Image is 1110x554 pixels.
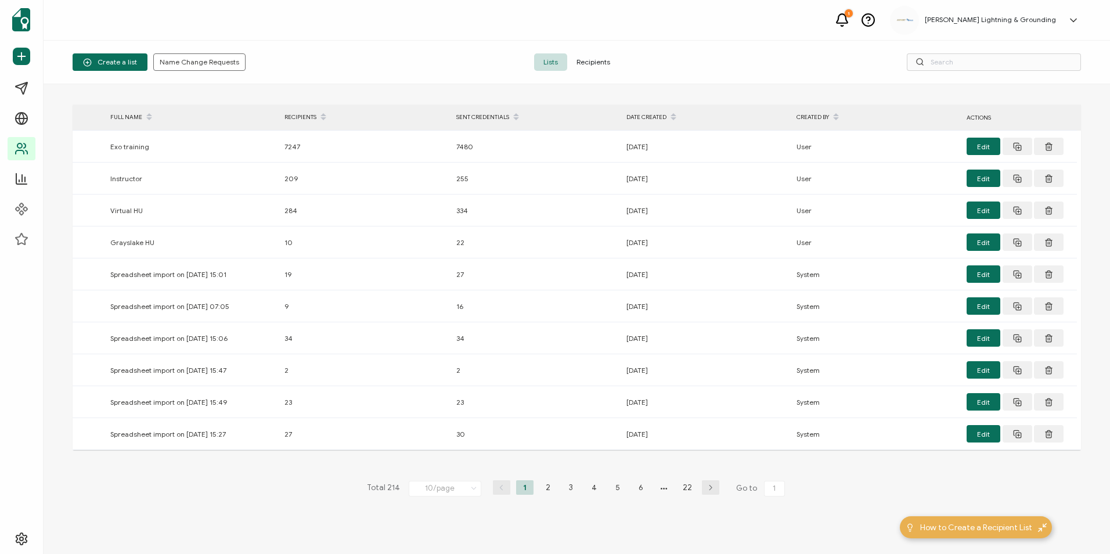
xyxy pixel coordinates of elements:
[73,53,147,71] button: Create a list
[1052,498,1110,554] iframe: Chat Widget
[967,138,1000,155] button: Edit
[967,425,1000,443] button: Edit
[451,332,621,345] div: 34
[279,395,451,409] div: 23
[791,140,961,153] div: User
[367,480,400,497] span: Total 214
[621,172,791,185] div: [DATE]
[791,332,961,345] div: System
[104,300,279,313] div: Spreadsheet import on [DATE] 07:05
[104,236,279,249] div: Grayslake HU
[104,364,279,377] div: Spreadsheet import on [DATE] 15:47
[621,107,791,127] div: DATE CREATED
[160,59,239,66] span: Name Change Requests
[451,140,621,153] div: 7480
[679,480,696,495] li: 22
[609,480,626,495] li: 5
[451,300,621,313] div: 16
[451,172,621,185] div: 255
[279,172,451,185] div: 209
[967,202,1000,219] button: Edit
[791,300,961,313] div: System
[451,107,621,127] div: SENT CREDENTIALS
[451,236,621,249] div: 22
[621,364,791,377] div: [DATE]
[539,480,557,495] li: 2
[621,427,791,441] div: [DATE]
[621,236,791,249] div: [DATE]
[907,53,1081,71] input: Search
[534,53,567,71] span: Lists
[409,481,481,497] input: Select
[451,268,621,281] div: 27
[12,8,30,31] img: sertifier-logomark-colored.svg
[736,480,787,497] span: Go to
[967,265,1000,283] button: Edit
[586,480,603,495] li: 4
[567,53,619,71] span: Recipients
[925,16,1056,24] h5: [PERSON_NAME] Lightning & Grounding
[83,58,137,67] span: Create a list
[279,204,451,217] div: 284
[104,204,279,217] div: Virtual HU
[279,140,451,153] div: 7247
[279,364,451,377] div: 2
[621,268,791,281] div: [DATE]
[967,361,1000,379] button: Edit
[451,427,621,441] div: 30
[153,53,246,71] button: Name Change Requests
[621,332,791,345] div: [DATE]
[451,395,621,409] div: 23
[621,140,791,153] div: [DATE]
[279,300,451,313] div: 9
[451,364,621,377] div: 2
[920,521,1032,534] span: How to Create a Recipient List
[791,172,961,185] div: User
[961,111,1077,124] div: ACTIONS
[621,395,791,409] div: [DATE]
[967,297,1000,315] button: Edit
[791,268,961,281] div: System
[791,395,961,409] div: System
[516,480,534,495] li: 1
[896,18,913,22] img: aadcaf15-e79d-49df-9673-3fc76e3576c2.png
[104,107,279,127] div: FULL NAME
[279,107,451,127] div: RECIPIENTS
[632,480,650,495] li: 6
[451,204,621,217] div: 334
[791,204,961,217] div: User
[967,393,1000,411] button: Edit
[279,268,451,281] div: 19
[1038,523,1047,532] img: minimize-icon.svg
[104,172,279,185] div: Instructor
[967,329,1000,347] button: Edit
[791,364,961,377] div: System
[104,332,279,345] div: Spreadsheet import on [DATE] 15:06
[279,332,451,345] div: 34
[104,427,279,441] div: Spreadsheet import on [DATE] 15:27
[621,204,791,217] div: [DATE]
[791,107,961,127] div: CREATED BY
[791,236,961,249] div: User
[104,395,279,409] div: Spreadsheet import on [DATE] 15:49
[967,170,1000,187] button: Edit
[279,427,451,441] div: 27
[104,268,279,281] div: Spreadsheet import on [DATE] 15:01
[621,300,791,313] div: [DATE]
[563,480,580,495] li: 3
[791,427,961,441] div: System
[967,233,1000,251] button: Edit
[845,9,853,17] div: 1
[104,140,279,153] div: Exo training
[279,236,451,249] div: 10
